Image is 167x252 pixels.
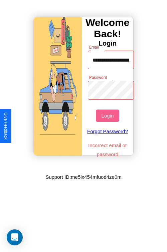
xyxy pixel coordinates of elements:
[89,75,107,80] label: Password
[85,141,131,159] p: Incorrect email or password
[45,172,122,181] p: Support ID: me5lx454mfuod4ze0m
[3,113,8,139] div: Give Feedback
[82,17,133,40] h3: Welcome Back!
[85,122,131,141] a: Forgot Password?
[96,110,119,122] button: Login
[7,229,23,245] div: Open Intercom Messenger
[89,44,100,50] label: Email
[82,40,133,47] h4: Login
[34,17,82,155] img: gif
